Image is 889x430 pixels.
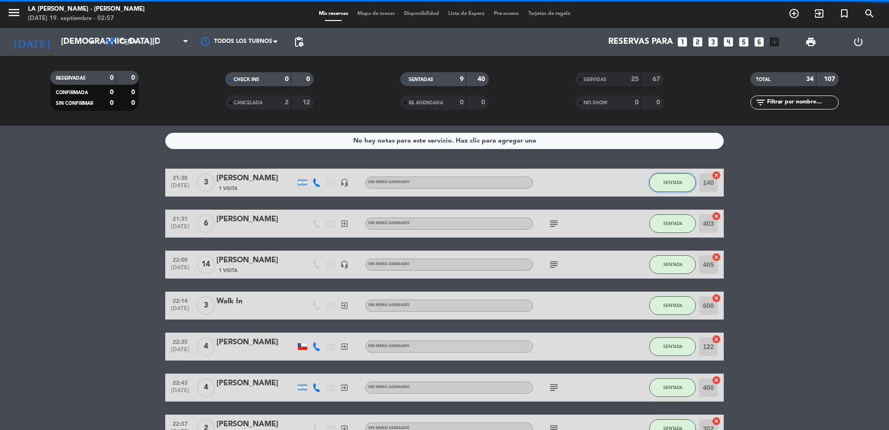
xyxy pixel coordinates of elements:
[653,76,662,82] strong: 67
[712,212,721,221] i: cancel
[168,388,192,398] span: [DATE]
[409,101,443,105] span: RE AGENDADA
[56,101,93,106] span: SIN CONFIRMAR
[707,36,719,48] i: looks_3
[314,11,353,16] span: Mis reservas
[168,265,192,275] span: [DATE]
[839,8,850,19] i: turned_in_not
[56,90,88,95] span: CONFIRMADA
[409,77,433,82] span: SENTADAS
[28,14,145,23] div: [DATE] 19. septiembre - 02:57
[168,213,192,224] span: 21:31
[168,224,192,234] span: [DATE]
[753,36,765,48] i: looks_6
[131,100,137,106] strong: 0
[197,378,215,397] span: 4
[663,262,682,267] span: SENTADA
[649,214,696,233] button: SENTADA
[340,260,349,269] i: headset_mic
[168,306,192,316] span: [DATE]
[285,76,289,82] strong: 0
[814,8,825,19] i: exit_to_app
[489,11,524,16] span: Pre-acceso
[608,37,673,47] span: Reservas para
[835,28,882,56] div: LOG OUT
[649,378,696,397] button: SENTADA
[481,99,487,106] strong: 0
[635,99,639,106] strong: 0
[663,221,682,226] span: SENTADA
[168,295,192,306] span: 22:14
[168,183,192,193] span: [DATE]
[234,77,259,82] span: CHECK INS
[28,5,145,14] div: LA [PERSON_NAME] - [PERSON_NAME]
[110,100,114,106] strong: 0
[631,76,639,82] strong: 25
[340,383,349,392] i: exit_to_app
[478,76,487,82] strong: 40
[584,101,607,105] span: NO SHOW
[219,267,237,274] span: 1 Visita
[656,99,662,106] strong: 0
[368,385,410,389] span: Sin menú asignado
[663,385,682,390] span: SENTADA
[722,36,734,48] i: looks_4
[303,99,312,106] strong: 12
[110,89,114,96] strong: 0
[7,6,21,23] button: menu
[712,253,721,262] i: cancel
[131,75,137,81] strong: 0
[460,99,464,106] strong: 0
[168,336,192,347] span: 22:35
[168,377,192,388] span: 22:43
[788,8,800,19] i: add_circle_outline
[548,218,559,229] i: subject
[460,76,464,82] strong: 9
[548,382,559,393] i: subject
[56,76,86,81] span: RESERVADAS
[368,303,410,307] span: Sin menú asignado
[197,296,215,315] span: 3
[524,11,575,16] span: Tarjetas de regalo
[216,377,296,389] div: [PERSON_NAME]
[368,262,410,266] span: Sin menú asignado
[131,89,137,96] strong: 0
[806,76,814,82] strong: 34
[168,254,192,265] span: 22:00
[197,173,215,192] span: 3
[168,172,192,183] span: 21:30
[399,11,444,16] span: Disponibilidad
[197,255,215,274] span: 14
[766,97,838,108] input: Filtrar por nombre...
[712,334,721,344] i: cancel
[368,221,410,225] span: Sin menú asignado
[120,39,136,45] span: Cena
[216,213,296,225] div: [PERSON_NAME]
[756,77,770,82] span: TOTAL
[216,336,296,348] div: [PERSON_NAME]
[738,36,750,48] i: looks_5
[692,36,704,48] i: looks_two
[168,418,192,429] span: 22:57
[340,178,349,187] i: headset_mic
[663,303,682,308] span: SENTADA
[712,293,721,303] i: cancel
[306,76,312,82] strong: 0
[548,259,559,270] i: subject
[649,296,696,315] button: SENTADA
[712,171,721,180] i: cancel
[649,173,696,192] button: SENTADA
[216,172,296,184] div: [PERSON_NAME]
[755,97,766,108] i: filter_list
[87,36,98,48] i: arrow_drop_down
[168,347,192,357] span: [DATE]
[712,416,721,426] i: cancel
[712,375,721,385] i: cancel
[853,36,864,48] i: power_settings_new
[7,6,21,20] i: menu
[663,344,682,349] span: SENTADA
[110,75,114,81] strong: 0
[293,36,304,48] span: pending_actions
[663,180,682,185] span: SENTADA
[353,136,536,146] div: No hay notas para este servicio. Haz clic para agregar una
